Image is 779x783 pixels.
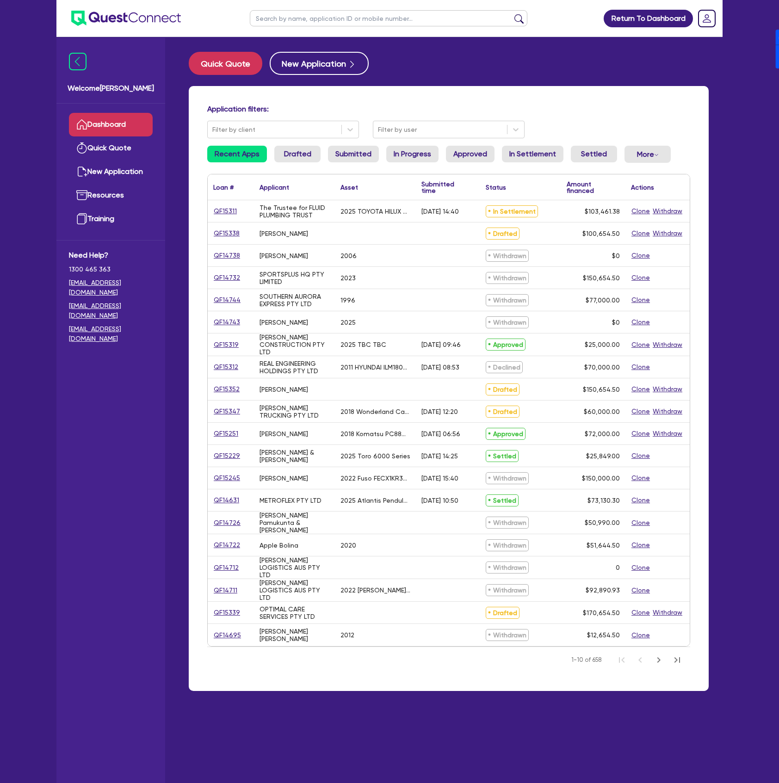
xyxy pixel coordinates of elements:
[652,228,683,239] button: Withdraw
[213,295,241,305] a: QF14744
[340,252,357,259] div: 2006
[652,406,683,417] button: Withdraw
[486,450,519,462] span: Settled
[69,265,153,274] span: 1300 465 363
[260,293,329,308] div: SOUTHERN AURORA EXPRESS PTY LTD
[587,631,620,639] span: $12,654.50
[631,651,649,669] button: Previous Page
[582,475,620,482] span: $150,000.00
[486,272,529,284] span: Withdrawn
[421,497,458,504] div: [DATE] 10:50
[213,450,241,461] a: QF15229
[260,430,308,438] div: [PERSON_NAME]
[69,324,153,344] a: [EMAIL_ADDRESS][DOMAIN_NAME]
[250,10,527,26] input: Search by name, application ID or mobile number...
[616,564,620,571] div: 0
[486,184,506,191] div: Status
[213,250,241,261] a: QF14738
[586,296,620,304] span: $77,000.00
[213,495,240,506] a: QF14631
[586,586,620,594] span: $92,890.93
[446,146,495,162] a: Approved
[213,384,240,395] a: QF15352
[213,339,239,350] a: QF15319
[260,319,308,326] div: [PERSON_NAME]
[631,473,650,483] button: Clone
[486,428,526,440] span: Approved
[71,11,181,26] img: quest-connect-logo-blue
[486,629,529,641] span: Withdrawn
[486,561,529,573] span: Withdrawn
[270,52,369,75] button: New Application
[587,497,620,504] span: $73,130.30
[567,181,620,194] div: Amount financed
[631,428,650,439] button: Clone
[612,319,620,326] span: $0
[631,384,650,395] button: Clone
[486,205,538,217] span: In Settlement
[213,540,241,550] a: QF14722
[585,519,620,526] span: $50,990.00
[631,295,650,305] button: Clone
[340,452,410,460] div: 2025 Toro 6000 Series
[652,607,683,618] button: Withdraw
[502,146,563,162] a: In Settlement
[631,272,650,283] button: Clone
[486,607,519,619] span: Drafted
[260,386,308,393] div: [PERSON_NAME]
[76,142,87,154] img: quick-quote
[340,631,354,639] div: 2012
[583,609,620,617] span: $170,654.50
[213,362,239,372] a: QF15312
[486,406,519,418] span: Drafted
[213,184,234,191] div: Loan #
[76,213,87,224] img: training
[386,146,439,162] a: In Progress
[631,518,650,528] button: Clone
[260,497,321,504] div: METROFLEX PTY LTD
[69,278,153,297] a: [EMAIL_ADDRESS][DOMAIN_NAME]
[340,296,355,304] div: 1996
[486,494,519,506] span: Settled
[260,333,329,356] div: [PERSON_NAME] CONSTRUCTION PTY LTD
[328,146,379,162] a: Submitted
[585,430,620,438] span: $72,000.00
[631,206,650,216] button: Clone
[213,473,241,483] a: QF15245
[274,146,321,162] a: Drafted
[421,408,458,415] div: [DATE] 12:20
[421,181,466,194] div: Submitted time
[486,472,529,484] span: Withdrawn
[421,475,458,482] div: [DATE] 15:40
[421,430,460,438] div: [DATE] 06:56
[189,52,270,75] a: Quick Quote
[340,475,410,482] div: 2022 Fuso FECX1KR3SFBD
[207,146,267,162] a: Recent Apps
[649,651,668,669] button: Next Page
[612,651,631,669] button: First Page
[213,317,241,327] a: QF14743
[583,386,620,393] span: $150,654.50
[584,408,620,415] span: $60,000.00
[604,10,693,27] a: Return To Dashboard
[652,339,683,350] button: Withdraw
[631,406,650,417] button: Clone
[260,271,329,285] div: SPORTSPLUS HQ PTY LIMITED
[652,428,683,439] button: Withdraw
[69,113,153,136] a: Dashboard
[584,364,620,371] span: $70,000.00
[213,607,241,618] a: QF15339
[260,605,329,620] div: OPTIMAL CARE SERVICES PTY LTD
[631,317,650,327] button: Clone
[486,361,523,373] span: Declined
[486,383,519,395] span: Drafted
[69,53,87,70] img: icon-menu-close
[340,586,410,594] div: 2022 [PERSON_NAME] TAUTLINER B DROP DECK MEZZ TRIAXLE
[213,406,241,417] a: QF15347
[213,518,241,528] a: QF14726
[586,452,620,460] span: $25,849.00
[631,339,650,350] button: Clone
[260,230,308,237] div: [PERSON_NAME]
[668,651,686,669] button: Last Page
[69,160,153,184] a: New Application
